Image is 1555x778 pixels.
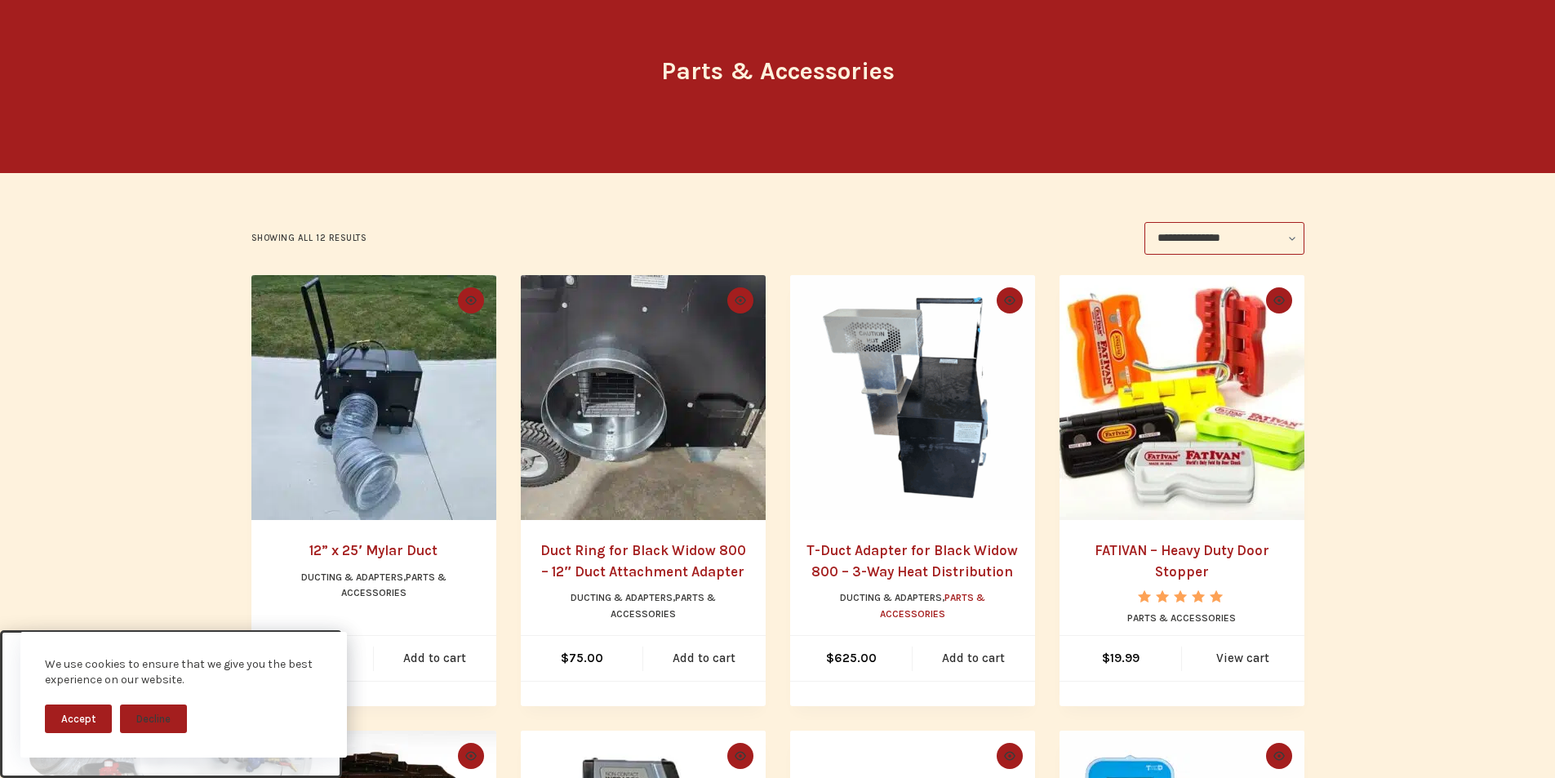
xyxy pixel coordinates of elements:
[268,570,480,602] li: ,
[826,651,877,665] bdi: 625.00
[45,705,112,733] button: Accept
[913,636,1035,681] a: Add to cart: “T-Duct Adapter for Black Widow 800 – 3-Way Heat Distribution”
[251,275,496,520] img: Mylar ducting attached to the Black Widow 800 Propane Heater using the duct ring
[997,743,1023,769] button: Quick view toggle
[826,651,834,665] span: $
[611,592,716,620] a: Parts & Accessories
[790,275,1035,520] a: T-Duct Adapter for Black Widow 800 – 3-Way Heat Distribution
[1266,287,1292,313] button: Quick view toggle
[1266,743,1292,769] button: Quick view toggle
[540,542,746,580] a: Duct Ring for Black Widow 800 – 12″ Duct Attachment Adapter
[458,743,484,769] button: Quick view toggle
[374,636,496,681] a: Add to cart: “12” x 25' Mylar Duct”
[1138,590,1225,602] div: Rated 5.00 out of 5
[537,590,749,623] li: ,
[643,636,766,681] a: Add to cart: “Duct Ring for Black Widow 800 – 12" Duct Attachment Adapter”
[45,656,322,688] div: We use cookies to ensure that we give you the best experience on our website.
[1095,542,1269,580] a: FATIVAN – Heavy Duty Door Stopper
[806,542,1018,580] a: T-Duct Adapter for Black Widow 800 – 3-Way Heat Distribution
[561,651,603,665] bdi: 75.00
[561,651,569,665] span: $
[1127,612,1236,624] a: Parts & Accessories
[120,705,187,733] button: Decline
[1144,222,1304,255] select: Shop order
[727,287,753,313] button: Quick view toggle
[1102,651,1110,665] span: $
[1060,275,1304,520] picture: SIX_SR._COLORS_1024x1024
[840,592,942,603] a: Ducting & Adapters
[1182,636,1304,681] a: View cart
[806,590,1019,623] li: ,
[309,542,437,558] a: 12” x 25′ Mylar Duct
[997,287,1023,313] button: Quick view toggle
[727,743,753,769] button: Quick view toggle
[472,53,1084,90] h1: Parts & Accessories
[1102,651,1140,665] bdi: 19.99
[458,287,484,313] button: Quick view toggle
[301,571,403,583] a: Ducting & Adapters
[1138,590,1225,640] span: Rated out of 5
[251,231,367,246] p: Showing all 12 results
[571,592,673,603] a: Ducting & Adapters
[880,592,985,620] a: Parts & Accessories
[251,275,496,520] a: 12” x 25' Mylar Duct
[251,275,496,520] picture: 20250617_135624
[521,275,766,520] a: Duct Ring for Black Widow 800 – 12" Duct Attachment Adapter
[1060,275,1304,520] img: FATIVAN - Heavy Duty Door Stopper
